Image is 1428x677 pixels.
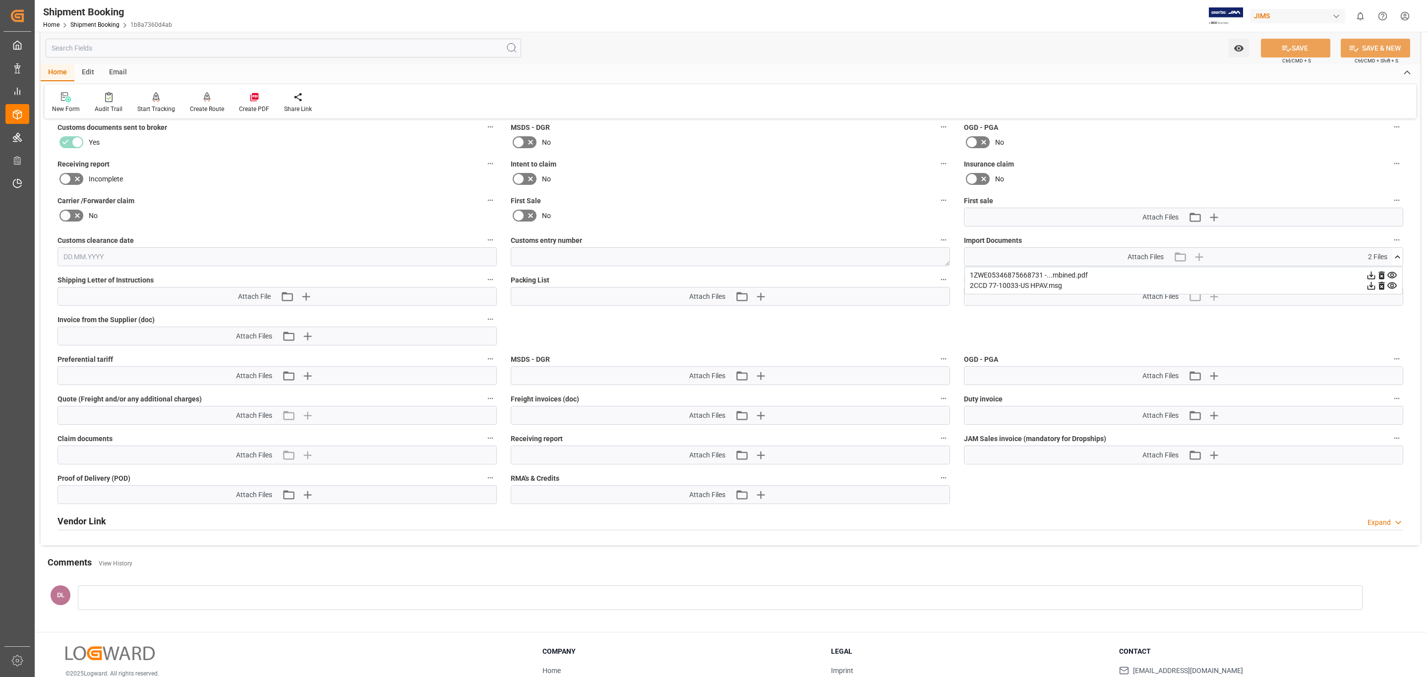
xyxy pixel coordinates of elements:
span: First sale [964,196,993,206]
span: Customs documents sent to broker [58,122,167,133]
button: Help Center [1371,5,1394,27]
span: Attach Files [689,410,725,421]
span: Attach Files [1142,371,1179,381]
img: Logward Logo [65,646,155,661]
span: Ctrl/CMD + S [1282,57,1311,64]
a: Imprint [831,667,853,675]
button: RMA's & Credits [937,471,950,484]
span: MSDS - DGR [511,354,550,365]
span: MSDS - DGR [511,122,550,133]
span: DL [57,591,64,599]
a: View History [99,560,132,567]
div: Start Tracking [137,105,175,113]
h2: Comments [48,556,92,569]
button: OGD - PGA [1390,352,1403,365]
span: Attach Files [236,410,272,421]
span: [EMAIL_ADDRESS][DOMAIN_NAME] [1133,666,1243,676]
button: MSDS - DGR [937,120,950,133]
span: Attach Files [689,371,725,381]
button: Customs entry number [937,233,950,246]
span: Attach Files [1142,450,1179,460]
div: 1ZWE05346875668731 -...mbined.pdf [970,270,1397,281]
span: Attach Files [1142,212,1179,223]
span: Import Documents [964,235,1022,246]
img: Exertis%20JAM%20-%20Email%20Logo.jpg_1722504956.jpg [1209,7,1243,25]
button: OGD - PGA [1390,120,1403,133]
span: Receiving report [511,434,563,444]
button: Quote (Freight and/or any additional charges) [484,392,497,405]
span: Attach Files [236,331,272,341]
h2: Vendor Link [58,514,106,528]
h3: Company [542,646,819,657]
button: Freight invoices (doc) [937,392,950,405]
span: Invoice from the Supplier (doc) [58,315,155,325]
span: Freight invoices (doc) [511,394,579,404]
button: Import Documents [1390,233,1403,246]
span: Preferential tariff [58,354,113,365]
span: Attach Files [1142,291,1179,302]
h3: Contact [1119,646,1395,657]
span: Insurance claim [964,159,1014,169]
span: Attach Files [689,490,725,500]
span: Attach Files [1128,252,1164,262]
span: Customs clearance date [58,235,134,246]
div: Audit Trail [95,105,122,113]
span: Ctrl/CMD + Shift + S [1355,57,1398,64]
button: Shipping Letter of Instructions [484,273,497,286]
a: Home [43,21,59,28]
span: OGD - PGA [964,122,998,133]
span: Attach Files [236,371,272,381]
span: Attach Files [1142,410,1179,421]
div: Email [102,64,134,81]
button: Insurance claim [1390,157,1403,170]
span: Duty invoice [964,394,1003,404]
span: Attach Files [236,490,272,500]
span: JAM Sales invoice (mandatory for Dropships) [964,434,1106,444]
span: Yes [89,137,100,148]
input: Search Fields [46,39,521,57]
span: 2 Files [1368,252,1387,262]
span: Proof of Delivery (POD) [58,473,130,484]
span: RMA's & Credits [511,473,559,484]
button: Preferential tariff [484,352,497,365]
button: Intent to claim [937,157,950,170]
button: Customs documents sent to broker [484,120,497,133]
button: SAVE [1261,39,1330,57]
h3: Legal [831,646,1107,657]
span: Incomplete [89,174,123,184]
span: Attach Files [689,450,725,460]
div: 2CCD 77-10033-US HPAV.msg [970,281,1397,291]
span: Intent to claim [511,159,556,169]
button: Receiving report [484,157,497,170]
span: No [89,211,98,221]
span: First Sale [511,196,541,206]
button: Receiving report [937,432,950,445]
span: Attach Files [236,450,272,460]
div: Expand [1368,517,1391,528]
input: DD.MM.YYYY [58,247,497,266]
div: Create Route [190,105,224,113]
button: Customs clearance date [484,233,497,246]
span: Shipping Letter of Instructions [58,275,154,285]
span: No [995,174,1004,184]
span: No [542,211,551,221]
div: New Form [52,105,80,113]
div: Edit [74,64,102,81]
button: Duty invoice [1390,392,1403,405]
span: OGD - PGA [964,354,998,365]
span: Receiving report [58,159,110,169]
button: First sale [1390,194,1403,207]
span: Quote (Freight and/or any additional charges) [58,394,202,404]
div: Shipment Booking [43,4,172,19]
button: Claim documents [484,432,497,445]
button: Proof of Delivery (POD) [484,471,497,484]
div: Home [41,64,74,81]
button: SAVE & NEW [1341,39,1410,57]
button: Carrier /Forwarder claim [484,194,497,207]
button: Invoice from the Supplier (doc) [484,313,497,326]
a: Home [542,667,561,675]
button: First Sale [937,194,950,207]
div: JIMS [1250,9,1345,23]
button: JAM Sales invoice (mandatory for Dropships) [1390,432,1403,445]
